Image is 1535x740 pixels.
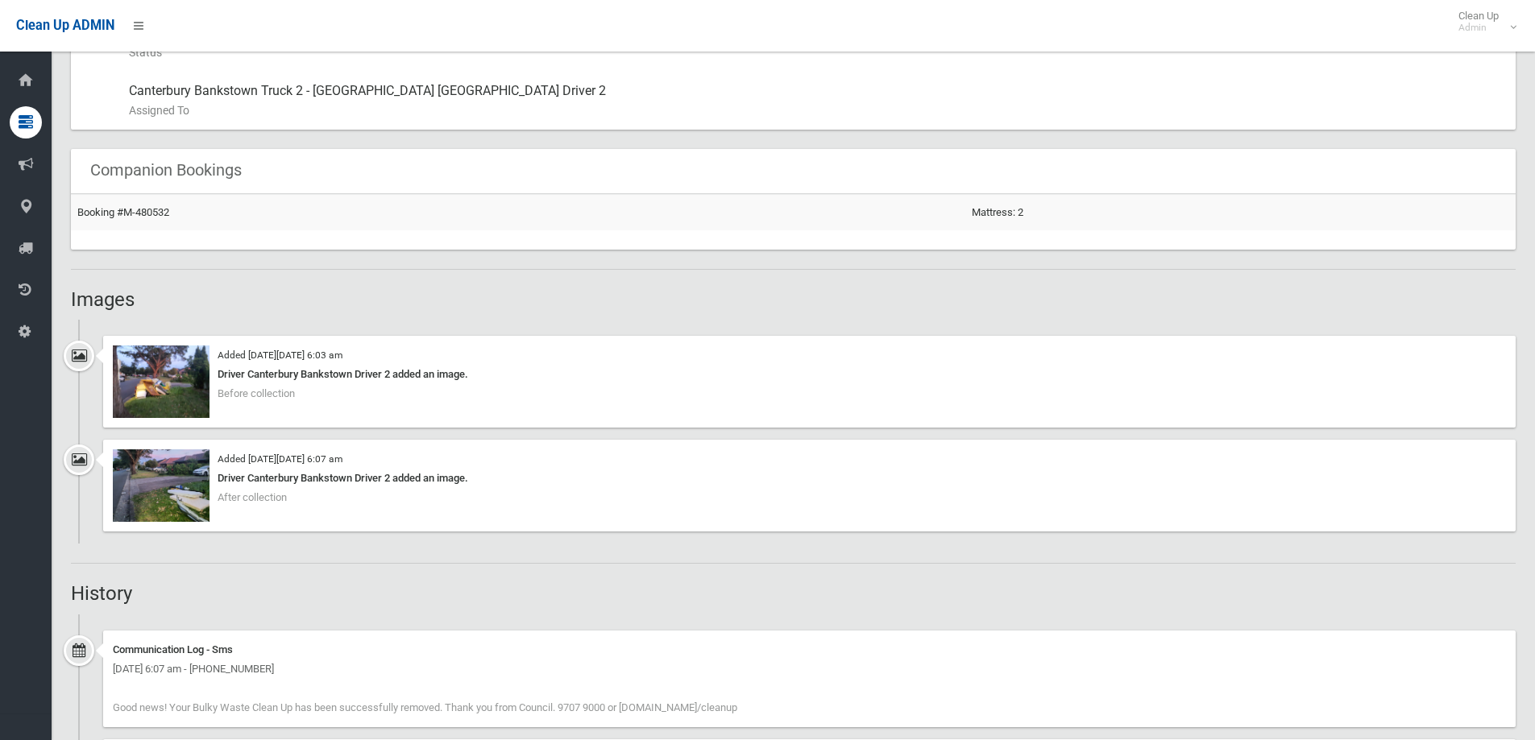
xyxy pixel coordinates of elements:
a: Booking #M-480532 [77,206,169,218]
span: Good news! Your Bulky Waste Clean Up has been successfully removed. Thank you from Council. 9707 ... [113,701,737,713]
header: Companion Bookings [71,155,261,186]
small: Assigned To [129,101,1503,120]
img: 2025-09-0306.06.556482994315886077001.jpg [113,449,210,522]
div: Driver Canterbury Bankstown Driver 2 added an image. [113,469,1506,488]
small: Added [DATE][DATE] 6:03 am [218,349,342,361]
div: Canterbury Bankstown Truck 2 - [GEOGRAPHIC_DATA] [GEOGRAPHIC_DATA] Driver 2 [129,72,1503,130]
div: [DATE] 6:07 am - [PHONE_NUMBER] [113,659,1506,679]
h2: Images [71,289,1516,310]
span: Clean Up [1450,10,1515,34]
div: Driver Canterbury Bankstown Driver 2 added an image. [113,365,1506,384]
div: Communication Log - Sms [113,640,1506,659]
span: After collection [218,491,287,503]
td: Mattress: 2 [965,194,1516,230]
img: 2025-09-0306.03.021835688701059885235.jpg [113,345,210,418]
h2: History [71,583,1516,604]
span: Clean Up ADMIN [16,18,114,33]
small: Added [DATE][DATE] 6:07 am [218,453,342,465]
small: Admin [1458,22,1499,34]
span: Before collection [218,387,295,399]
small: Status [129,43,1503,62]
